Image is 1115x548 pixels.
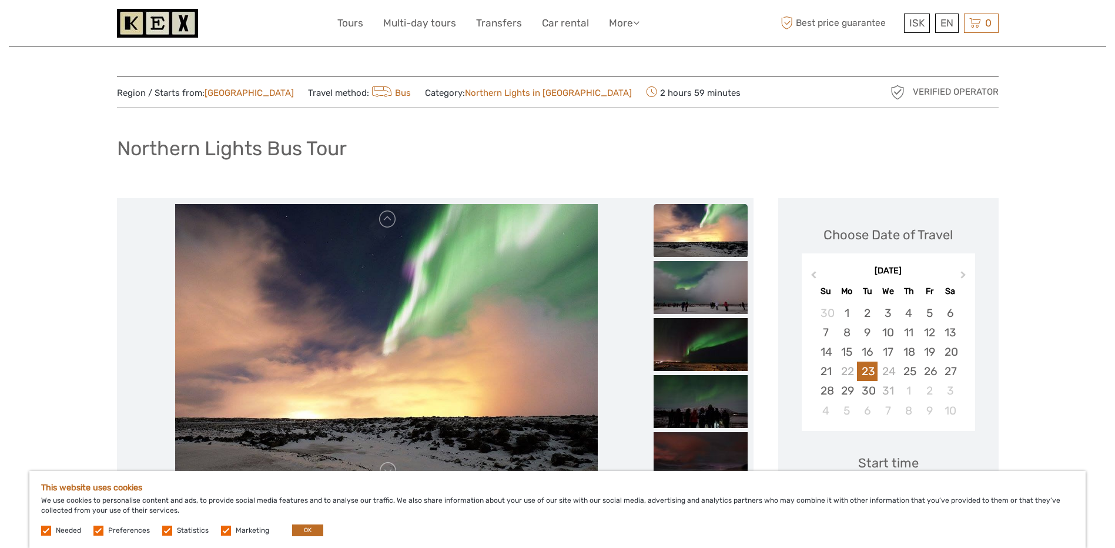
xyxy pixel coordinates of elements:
[940,303,960,323] div: Choose Saturday, December 6th, 2025
[940,323,960,342] div: Choose Saturday, December 13th, 2025
[802,265,975,278] div: [DATE]
[108,526,150,536] label: Preferences
[337,15,363,32] a: Tours
[919,401,940,420] div: Choose Friday, January 9th, 2026
[899,362,919,381] div: Choose Thursday, December 25th, 2025
[836,303,857,323] div: Choose Monday, December 1st, 2025
[816,342,836,362] div: Choose Sunday, December 14th, 2025
[919,381,940,400] div: Choose Friday, January 2nd, 2026
[29,471,1086,548] div: We use cookies to personalise content and ads, to provide social media features and to analyse ou...
[542,15,589,32] a: Car rental
[816,381,836,400] div: Choose Sunday, December 28th, 2025
[940,283,960,299] div: Sa
[857,283,878,299] div: Tu
[909,17,925,29] span: ISK
[857,323,878,342] div: Choose Tuesday, December 9th, 2025
[899,303,919,323] div: Choose Thursday, December 4th, 2025
[878,362,898,381] div: Not available Wednesday, December 24th, 2025
[177,526,209,536] label: Statistics
[913,86,999,98] span: Verified Operator
[888,83,907,102] img: verified_operator_grey_128.png
[919,342,940,362] div: Choose Friday, December 19th, 2025
[857,381,878,400] div: Choose Tuesday, December 30th, 2025
[919,303,940,323] div: Choose Friday, December 5th, 2025
[654,318,748,371] img: e56a86adebe64551aabf7bd4f0d28674_slider_thumbnail.jpg
[858,454,919,472] div: Start time
[816,303,836,323] div: Choose Sunday, November 30th, 2025
[654,375,748,428] img: 148c9a3794844f2d8dad0b603144939c_slider_thumbnail.jpg
[205,88,294,98] a: [GEOGRAPHIC_DATA]
[383,15,456,32] a: Multi-day tours
[878,381,898,400] div: Not available Wednesday, December 31st, 2025
[878,323,898,342] div: Choose Wednesday, December 10th, 2025
[940,342,960,362] div: Choose Saturday, December 20th, 2025
[476,15,522,32] a: Transfers
[899,401,919,420] div: Choose Thursday, January 8th, 2026
[955,268,974,287] button: Next Month
[56,526,81,536] label: Needed
[816,362,836,381] div: Choose Sunday, December 21st, 2025
[816,323,836,342] div: Choose Sunday, December 7th, 2025
[857,342,878,362] div: Choose Tuesday, December 16th, 2025
[369,88,411,98] a: Bus
[899,283,919,299] div: Th
[899,342,919,362] div: Choose Thursday, December 18th, 2025
[836,401,857,420] div: Choose Monday, January 5th, 2026
[609,15,639,32] a: More
[899,381,919,400] div: Choose Thursday, January 1st, 2026
[878,401,898,420] div: Choose Wednesday, January 7th, 2026
[919,283,940,299] div: Fr
[836,381,857,400] div: Choose Monday, December 29th, 2025
[803,268,822,287] button: Previous Month
[805,303,971,420] div: month 2025-12
[836,362,857,381] div: Not available Monday, December 22nd, 2025
[935,14,959,33] div: EN
[117,87,294,99] span: Region / Starts from:
[117,9,198,38] img: 1261-44dab5bb-39f8-40da-b0c2-4d9fce00897c_logo_small.jpg
[857,303,878,323] div: Choose Tuesday, December 2nd, 2025
[878,303,898,323] div: Choose Wednesday, December 3rd, 2025
[983,17,993,29] span: 0
[236,526,269,536] label: Marketing
[857,401,878,420] div: Choose Tuesday, January 6th, 2026
[292,524,323,536] button: OK
[654,261,748,314] img: 2492fac415e24d1796af985dd270d825_slider_thumbnail.jpg
[899,323,919,342] div: Choose Thursday, December 11th, 2025
[654,204,748,257] img: c955290ebf714df6a548ac37fde6f124_slider_thumbnail.jpg
[175,204,598,486] img: c955290ebf714df6a548ac37fde6f124_main_slider.jpg
[940,362,960,381] div: Choose Saturday, December 27th, 2025
[41,483,1074,493] h5: This website uses cookies
[646,84,741,101] span: 2 hours 59 minutes
[940,401,960,420] div: Choose Saturday, January 10th, 2026
[836,283,857,299] div: Mo
[778,14,901,33] span: Best price guarantee
[308,84,411,101] span: Travel method:
[425,87,632,99] span: Category:
[940,381,960,400] div: Choose Saturday, January 3rd, 2026
[857,362,878,381] div: Choose Tuesday, December 23rd, 2025
[654,432,748,485] img: 5cfb7a1fec4d408fb1efa4a582a0a05e_slider_thumbnail.jpg
[117,136,347,161] h1: Northern Lights Bus Tour
[878,283,898,299] div: We
[836,342,857,362] div: Choose Monday, December 15th, 2025
[823,226,953,244] div: Choose Date of Travel
[919,323,940,342] div: Choose Friday, December 12th, 2025
[816,401,836,420] div: Choose Sunday, January 4th, 2026
[816,283,836,299] div: Su
[465,88,632,98] a: Northern Lights in [GEOGRAPHIC_DATA]
[836,323,857,342] div: Choose Monday, December 8th, 2025
[919,362,940,381] div: Choose Friday, December 26th, 2025
[878,342,898,362] div: Choose Wednesday, December 17th, 2025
